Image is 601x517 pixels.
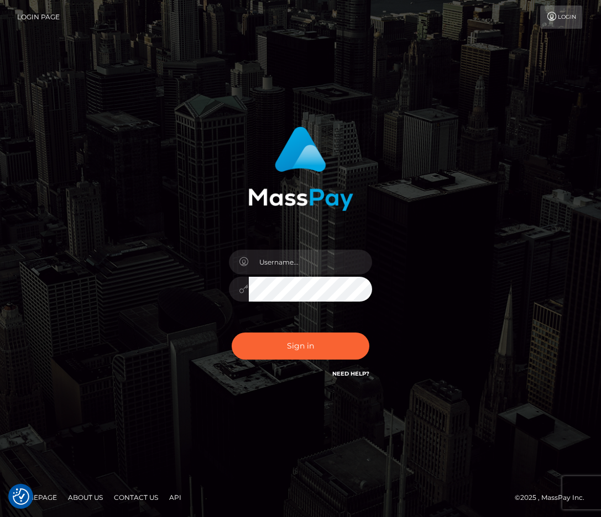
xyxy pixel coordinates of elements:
img: Revisit consent button [13,488,29,505]
a: Contact Us [109,489,163,506]
a: API [165,489,186,506]
input: Username... [249,250,373,275]
button: Consent Preferences [13,488,29,505]
a: Homepage [12,489,61,506]
img: MassPay Login [248,126,353,211]
button: Sign in [232,333,370,360]
a: About Us [64,489,107,506]
a: Need Help? [332,370,369,377]
a: Login Page [17,6,60,29]
div: © 2025 , MassPay Inc. [515,492,593,504]
a: Login [540,6,582,29]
